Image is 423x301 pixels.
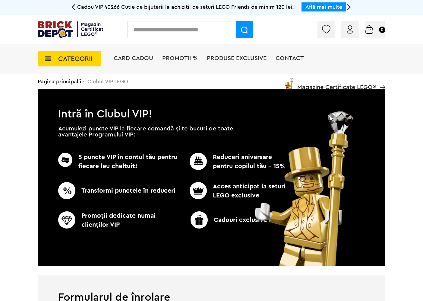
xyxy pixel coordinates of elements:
[58,153,180,171] p: 5 puncte VIP în contul tău pentru fiecare leu cheltuit!
[191,211,208,229] img: CC_BD_Green_chek_mark
[297,76,376,90] span: Magazine Certificate LEGO®
[114,55,153,61] a: Card Cadou
[38,89,385,117] h1: Intră în Clubul VIP!
[207,55,267,61] a: Produse exclusive
[190,153,207,170] img: CC_BD_Green_chek_mark
[180,182,288,200] p: Acces anticipat la seturi LEGO exclusive
[180,153,288,171] p: Reduceri aniversare pentru copilul tău - 15%
[58,182,75,199] img: CC_BD_Green_chek_mark
[305,4,342,10] a: Află mai multe
[190,182,207,199] img: CC_BD_Green_chek_mark
[58,211,75,229] img: CC_BD_Green_chek_mark
[248,111,361,266] img: vip_page_image
[276,55,304,61] a: Contact
[58,211,180,229] p: Promoţii dedicate numai clienţilor VIP
[162,55,198,61] a: PROMOȚII %
[376,76,385,82] a: Magazine Certificate LEGO®
[58,126,233,138] p: Acumulezi puncte VIP la fiecare comandă și te bucuri de toate avantajele Programului VIP:
[58,56,93,62] span: CATEGORII
[379,27,385,33] small: 0
[58,182,180,199] p: Transformi punctele în reduceri
[177,211,299,229] p: Cadouri exclusive LEGO
[58,153,72,167] img: CC_BD_Green_chek_mark
[77,4,294,10] span: Cadou VIP 40266 Cutie de bijuterii la achiziții de seturi LEGO Friends de minim 120 lei!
